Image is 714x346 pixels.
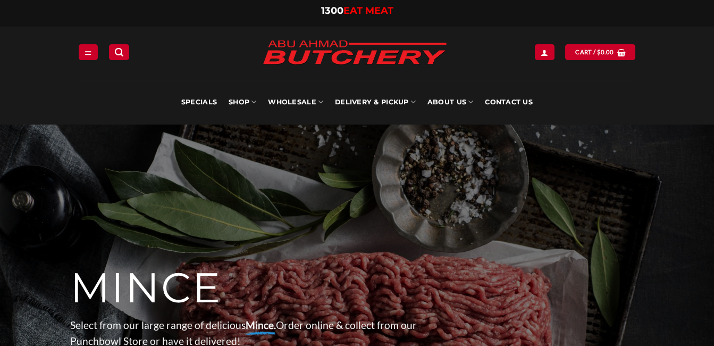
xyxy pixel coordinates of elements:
[597,47,601,57] span: $
[79,44,98,60] a: Menu
[109,44,129,60] a: Search
[321,5,393,17] a: 1300EAT MEAT
[254,33,456,73] img: Abu Ahmad Butchery
[246,319,276,331] strong: Mince.
[70,262,222,314] span: MINCE
[268,80,323,125] a: Wholesale
[335,80,416,125] a: Delivery & Pickup
[597,48,614,55] bdi: 0.00
[343,5,393,17] span: EAT MEAT
[321,5,343,17] span: 1300
[485,80,533,125] a: Contact Us
[535,44,554,60] a: Login
[229,80,256,125] a: SHOP
[565,44,635,60] a: View cart
[575,47,614,57] span: Cart /
[181,80,217,125] a: Specials
[427,80,473,125] a: About Us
